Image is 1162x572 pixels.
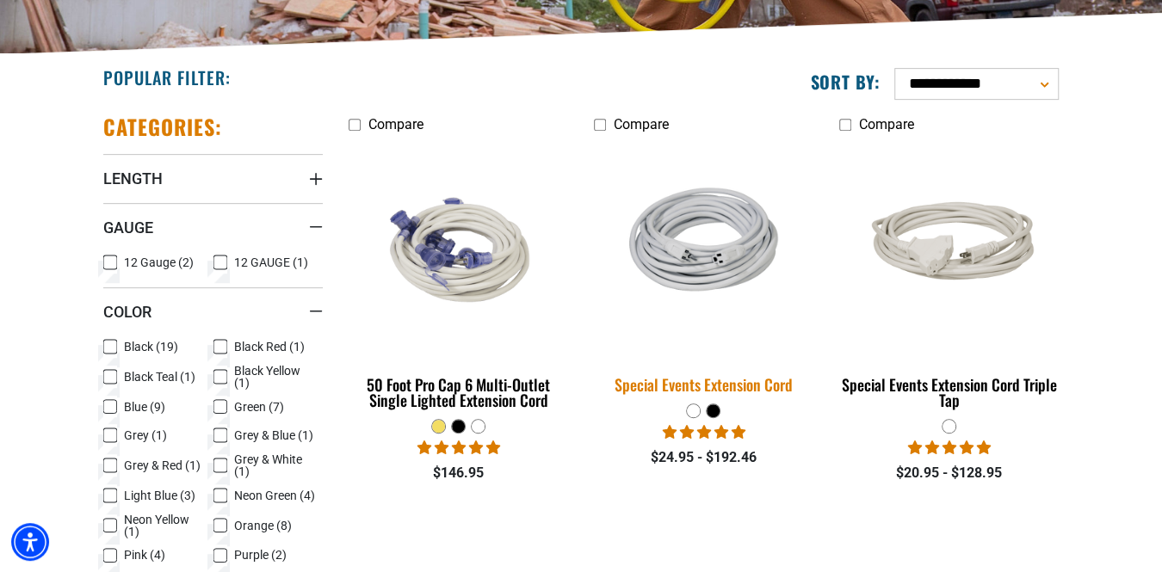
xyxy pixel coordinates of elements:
[234,489,315,501] span: Neon Green (4)
[124,429,167,441] span: Grey (1)
[11,523,49,561] div: Accessibility Menu
[840,182,1057,315] img: white
[124,514,207,538] span: Neon Yellow (1)
[349,141,568,418] a: white 50 Foot Pro Cap 6 Multi-Outlet Single Lighted Extension Cord
[103,169,163,188] span: Length
[594,447,813,468] div: $24.95 - $192.46
[103,114,222,140] h2: Categories:
[583,169,824,328] img: white
[124,256,194,268] span: 12 Gauge (2)
[234,341,305,353] span: Black Red (1)
[349,463,568,483] div: $146.95
[234,429,313,441] span: Grey & Blue (1)
[124,401,165,413] span: Blue (9)
[594,141,813,403] a: white Special Events Extension Cord
[614,116,669,132] span: Compare
[417,440,499,456] span: 4.80 stars
[234,549,287,561] span: Purple (2)
[234,520,292,532] span: Orange (8)
[662,424,745,440] span: 5.00 stars
[349,377,568,408] div: 50 Foot Pro Cap 6 Multi-Outlet Single Lighted Extension Cord
[124,459,201,471] span: Grey & Red (1)
[234,453,317,477] span: Grey & White (1)
[859,116,914,132] span: Compare
[810,71,881,93] label: Sort by:
[103,218,153,237] span: Gauge
[124,371,195,383] span: Black Teal (1)
[124,489,195,501] span: Light Blue (3)
[124,549,165,561] span: Pink (4)
[234,401,284,413] span: Green (7)
[594,377,813,392] div: Special Events Extension Cord
[103,302,151,322] span: Color
[103,203,323,251] summary: Gauge
[103,154,323,202] summary: Length
[124,341,178,353] span: Black (19)
[234,365,317,389] span: Black Yellow (1)
[234,256,308,268] span: 12 GAUGE (1)
[103,66,230,89] h2: Popular Filter:
[368,116,423,132] span: Compare
[350,150,567,348] img: white
[839,141,1059,418] a: white Special Events Extension Cord Triple Tap
[839,463,1059,483] div: $20.95 - $128.95
[839,377,1059,408] div: Special Events Extension Cord Triple Tap
[103,287,323,335] summary: Color
[907,440,990,456] span: 5.00 stars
